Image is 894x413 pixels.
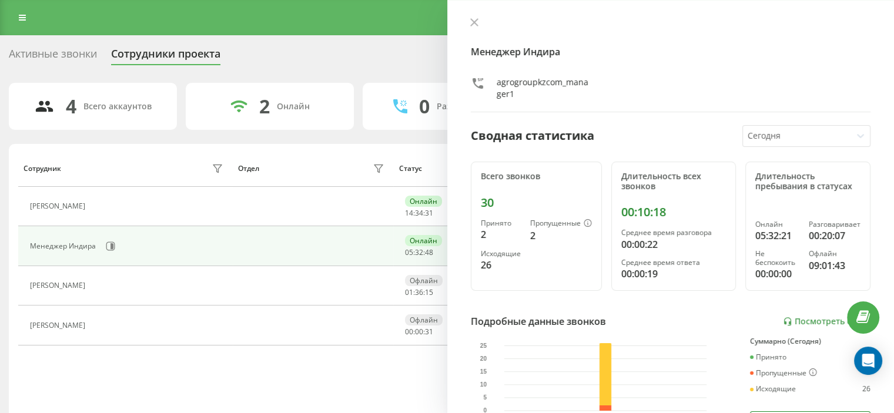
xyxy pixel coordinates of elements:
div: Онлайн [405,235,442,246]
div: Разговаривают [437,102,501,112]
span: 34 [415,208,423,218]
div: Сотрудник [24,164,61,173]
div: Сотрудники проекта [111,48,220,66]
text: 5 [483,394,487,401]
div: : : [405,209,433,217]
div: agrogroupkzcom_manager1 [497,76,588,100]
span: 00 [405,327,413,337]
div: Онлайн [755,220,799,229]
a: Посмотреть отчет [783,317,870,327]
div: 4 [66,95,76,117]
text: 15 [480,368,487,375]
div: Офлайн [809,250,860,258]
span: 48 [425,247,433,257]
div: Сводная статистика [471,127,594,145]
div: 0 [419,95,430,117]
div: Статус [399,164,422,173]
div: Длительность всех звонков [621,172,726,192]
div: Принято [750,353,786,361]
div: 05:32:21 [755,229,799,243]
text: 10 [480,381,487,388]
div: [PERSON_NAME] [30,202,88,210]
div: 00:10:18 [621,205,726,219]
div: Open Intercom Messenger [854,347,882,375]
div: Офлайн [405,275,443,286]
div: Подробные данные звонков [471,314,606,328]
div: Принято [481,219,521,227]
span: 05 [405,247,413,257]
div: Отдел [238,164,259,173]
div: 00:00:19 [621,267,726,281]
div: Менеджер Индира [30,242,99,250]
div: Суммарно (Сегодня) [750,337,870,345]
div: 26 [481,258,521,272]
div: 09:01:43 [809,258,860,273]
span: 00 [415,327,423,337]
div: 2 [530,229,592,243]
span: 36 [415,287,423,297]
h4: Менеджер Индира [471,45,871,59]
div: Всего аккаунтов [83,102,152,112]
text: 20 [480,355,487,362]
div: 00:00:00 [755,267,799,281]
div: Среднее время разговора [621,229,726,237]
span: 32 [415,247,423,257]
div: : : [405,249,433,257]
span: 15 [425,287,433,297]
div: Онлайн [277,102,310,112]
div: [PERSON_NAME] [30,281,88,290]
div: 00:20:07 [809,229,860,243]
div: : : [405,328,433,336]
span: 14 [405,208,413,218]
div: Исходящие [750,385,796,393]
text: 25 [480,343,487,349]
div: Длительность пребывания в статусах [755,172,860,192]
div: Среднее время ответа [621,258,726,267]
div: 2 [259,95,270,117]
div: Не беспокоить [755,250,799,267]
div: 30 [481,196,592,210]
div: Всего звонков [481,172,592,182]
div: Активные звонки [9,48,97,66]
span: 31 [425,327,433,337]
div: Разговаривает [809,220,860,229]
div: Офлайн [405,314,443,325]
div: 2 [481,227,521,241]
div: Пропущенные [530,219,592,229]
div: [PERSON_NAME] [30,321,88,330]
div: 26 [862,385,870,393]
div: 00:00:22 [621,237,726,251]
div: Пропущенные [750,368,817,378]
span: 31 [425,208,433,218]
div: Онлайн [405,196,442,207]
div: Исходящие [481,250,521,258]
span: 01 [405,287,413,297]
div: : : [405,288,433,297]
